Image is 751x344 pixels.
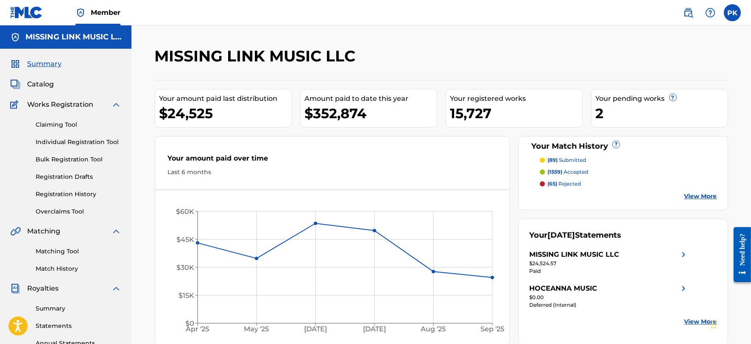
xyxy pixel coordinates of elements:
[305,104,437,123] div: $352,874
[185,319,194,327] tspan: $0
[684,192,717,201] a: View More
[36,322,121,330] a: Statements
[670,94,676,101] span: ?
[529,230,621,241] div: Your Statements
[450,94,582,104] div: Your registered works
[547,180,557,187] span: (65)
[529,283,597,294] div: HOCEANNA MUSIC
[10,283,20,294] img: Royalties
[529,267,689,275] div: Paid
[724,4,741,21] div: User Menu
[727,220,751,289] iframe: Resource Center
[305,94,437,104] div: Amount paid to date this year
[684,317,717,326] a: View More
[27,100,93,110] span: Works Registration
[540,180,717,188] a: (65) rejected
[547,169,562,175] span: (1559)
[709,303,751,344] iframe: Chat Widget
[678,250,689,260] img: right chevron icon
[702,4,719,21] div: Help
[547,156,586,164] p: submitted
[10,59,61,69] a: SummarySummary
[540,168,717,176] a: (1559) accepted
[111,283,121,294] img: expand
[10,226,21,236] img: Matching
[27,226,60,236] span: Matching
[111,226,121,236] img: expand
[711,312,716,337] div: Drag
[155,47,360,66] h2: MISSING LINK MUSIC LLC
[168,153,497,168] div: Your amount paid over time
[10,32,20,42] img: Accounts
[27,283,59,294] span: Royalties
[547,157,558,163] span: (89)
[540,156,717,164] a: (89) submitted
[75,8,86,18] img: Top Rightsholder
[185,325,209,333] tspan: Apr '25
[547,180,581,188] p: rejected
[10,59,20,69] img: Summary
[176,236,194,244] tspan: $45K
[529,283,689,309] a: HOCEANNA MUSICright chevron icon$0.00Deferred (Internal)
[10,6,43,19] img: MLC Logo
[547,230,575,240] span: [DATE]
[176,208,194,216] tspan: $60K
[10,100,21,110] img: Works Registration
[36,138,121,147] a: Individual Registration Tool
[363,325,386,333] tspan: [DATE]
[450,104,582,123] div: 15,727
[10,79,54,89] a: CatalogCatalog
[179,291,194,300] tspan: $15K
[91,8,120,17] span: Member
[529,141,717,152] div: Your Match History
[420,325,446,333] tspan: Aug '25
[244,325,269,333] tspan: May '25
[36,207,121,216] a: Overclaims Tool
[36,264,121,273] a: Match History
[683,8,693,18] img: search
[36,247,121,256] a: Matching Tool
[27,79,54,89] span: Catalog
[529,260,689,267] div: $24,524.57
[168,168,497,177] div: Last 6 months
[36,190,121,199] a: Registration History
[10,79,20,89] img: Catalog
[480,325,504,333] tspan: Sep '25
[529,301,689,309] div: Deferred (Internal)
[529,250,619,260] div: MISSING LINK MUSIC LLC
[36,155,121,164] a: Bulk Registration Tool
[547,168,588,176] p: accepted
[36,172,121,181] a: Registration Drafts
[176,264,194,272] tspan: $30K
[159,104,291,123] div: $24,525
[596,104,728,123] div: 2
[36,120,121,129] a: Claiming Tool
[613,141,620,148] span: ?
[36,304,121,313] a: Summary
[680,4,697,21] a: Public Search
[111,100,121,110] img: expand
[705,8,715,18] img: help
[159,94,291,104] div: Your amount paid last distribution
[304,325,327,333] tspan: [DATE]
[678,283,689,294] img: right chevron icon
[529,250,689,275] a: MISSING LINK MUSIC LLCright chevron icon$24,524.57Paid
[25,32,121,42] h5: MISSING LINK MUSIC LLC
[596,94,728,104] div: Your pending works
[27,59,61,69] span: Summary
[529,294,689,301] div: $0.00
